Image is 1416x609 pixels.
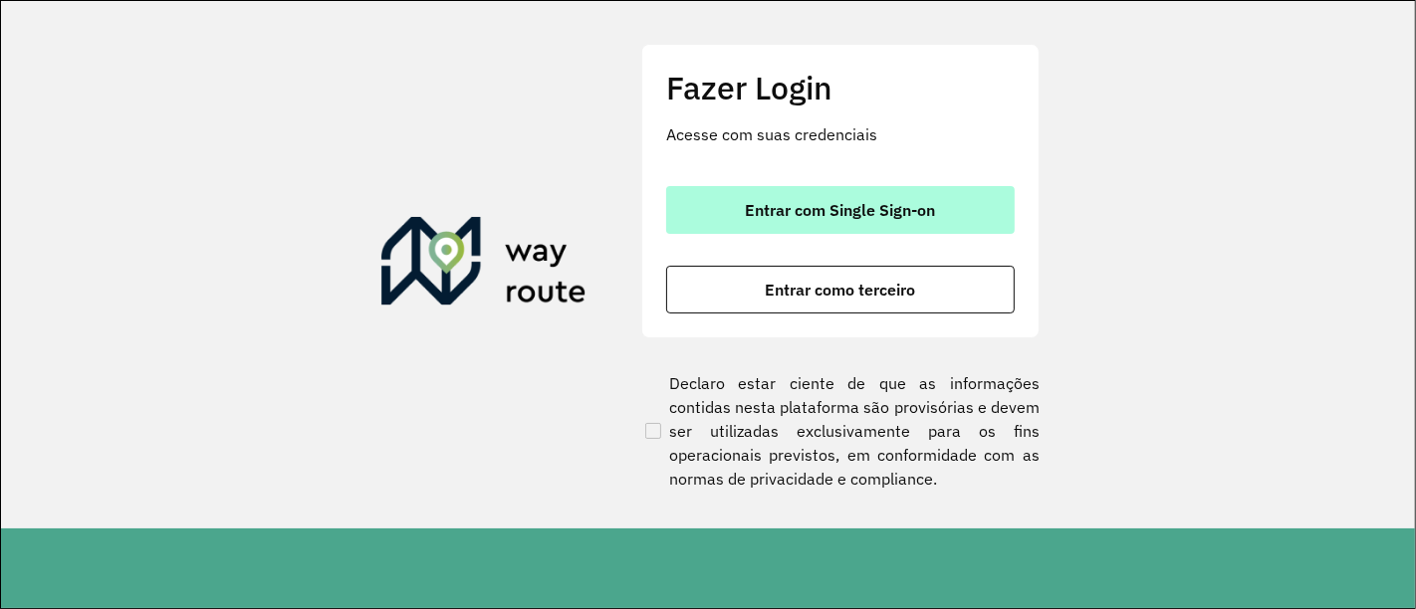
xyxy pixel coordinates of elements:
font: Declaro estar ciente de que as informações contidas nesta plataforma são provisórias e devem ser ... [669,373,1040,489]
font: Entrar como terceiro [766,280,916,300]
img: Roteirizador AmbevTech [381,217,587,312]
button: botão [666,186,1015,234]
font: Entrar com Single Sign-on [746,200,936,220]
button: botão [666,266,1015,313]
font: Acesse com suas credenciais [666,124,877,144]
font: Fazer Login [666,67,832,108]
